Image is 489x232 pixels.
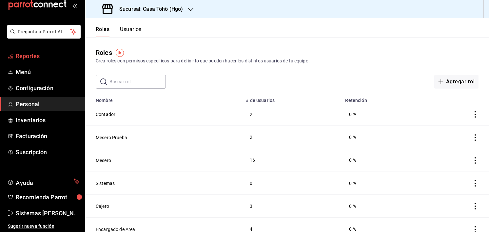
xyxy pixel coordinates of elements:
button: actions [472,203,479,209]
td: 3 [242,195,341,218]
button: Mesero Prueba [96,134,127,141]
td: 0 % [341,172,421,194]
span: Sugerir nueva función [8,223,80,230]
div: navigation tabs [96,26,142,37]
button: Roles [96,26,109,37]
td: 0 % [341,195,421,218]
th: Nombre [85,94,242,103]
td: 2 [242,103,341,126]
button: Mesero [96,157,111,164]
img: Tooltip marker [116,49,124,57]
span: Ayuda [16,178,71,186]
h3: Sucursal: Casa Töhö (Hgo) [114,5,183,13]
td: 0 % [341,126,421,149]
th: # de usuarios [242,94,341,103]
button: actions [472,180,479,187]
td: 16 [242,149,341,172]
button: actions [472,157,479,164]
span: Menú [16,68,80,76]
span: Reportes [16,52,80,60]
td: 0 % [341,103,421,126]
button: Contador [96,111,115,118]
span: Suscripción [16,148,80,157]
span: Pregunta a Parrot AI [18,28,70,35]
button: Usuarios [120,26,142,37]
span: Inventarios [16,116,80,124]
span: Personal [16,100,80,108]
span: Facturación [16,132,80,141]
td: 0 % [341,149,421,172]
button: Cajero [96,203,109,209]
div: Crea roles con permisos específicos para definir lo que pueden hacer los distintos usuarios de tu... [96,58,479,64]
button: Pregunta a Parrot AI [7,25,81,39]
td: 2 [242,126,341,149]
input: Buscar rol [109,75,166,88]
span: Recomienda Parrot [16,193,80,202]
span: Configuración [16,84,80,92]
button: actions [472,111,479,118]
button: Agregar rol [434,75,479,89]
button: actions [472,134,479,141]
a: Pregunta a Parrot AI [5,33,81,40]
button: Sistemas [96,180,115,187]
div: Roles [96,48,112,58]
span: Sistemas [PERSON_NAME] [16,209,80,218]
td: 0 [242,172,341,194]
th: Retención [341,94,421,103]
button: open_drawer_menu [72,3,77,8]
